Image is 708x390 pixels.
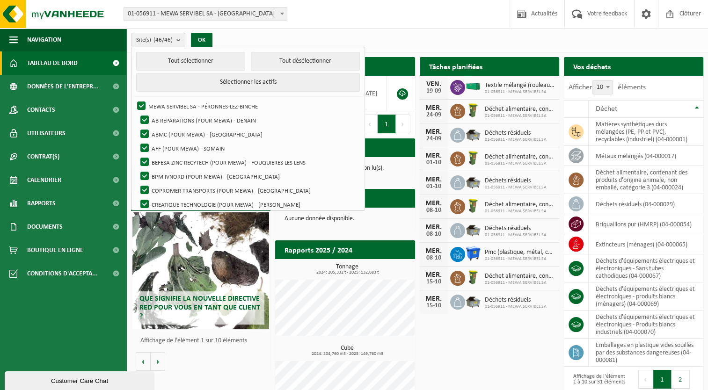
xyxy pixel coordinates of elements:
span: 01-056911 - MEWA SERVIBEL SA [485,185,547,190]
button: Previous [638,370,653,389]
span: 01-056911 - MEWA SERVIBEL SA [485,256,555,262]
span: Navigation [27,28,61,51]
span: Pmc (plastique, métal, carton boisson) (industriel) [485,249,555,256]
count: (46/46) [153,37,173,43]
span: 01-056911 - MEWA SERVIBEL SA [485,137,547,143]
label: BPM IVNORD (POUR MEWA) - [GEOGRAPHIC_DATA] [139,169,359,183]
a: Consulter les rapports [334,259,414,277]
span: Que signifie la nouvelle directive RED pour vous en tant que client ? [139,295,260,320]
div: 01-10 [424,183,443,190]
h3: Tonnage [280,264,415,275]
span: Déchets résiduels [485,177,547,185]
span: Textile mélangé (rouleau, rubans), non recyclable [485,82,555,89]
button: 2 [672,370,690,389]
span: Déchets résiduels [485,130,547,137]
span: 01-056911 - MEWA SERVIBEL SA [485,232,547,238]
span: Déchet alimentaire, contenant des produits d'origine animale, non emballé, catég... [485,106,555,113]
td: déchets d'équipements électriques et électroniques - Produits blancs industriels (04-000070) [589,311,703,339]
button: Site(s)(46/46) [131,33,185,47]
td: déchets d'équipements électriques et électroniques - produits blancs (ménagers) (04-000069) [589,282,703,311]
label: Afficher éléments [569,84,646,91]
button: Tout désélectionner [251,52,360,71]
span: Calendrier [27,168,61,192]
button: 1 [653,370,672,389]
span: Déchets résiduels [485,225,547,232]
span: 01-056911 - MEWA SERVIBEL SA [485,280,555,286]
h3: Cube [280,345,415,356]
div: MER. [424,295,443,303]
td: extincteurs (ménages) (04-000065) [589,234,703,254]
span: Déchet [596,105,617,113]
label: MEWA SERVIBEL SA - PÉRONNES-LEZ-BINCHE [135,99,359,113]
td: emballages en plastique vides souillés par des substances dangereuses (04-000081) [589,339,703,367]
div: 08-10 [424,207,443,214]
div: 15-10 [424,303,443,309]
span: Conditions d'accepta... [27,262,98,285]
label: BEFESA ZINC RECYTECH (POUR MEWA) - FOUQUIERES LES LENS [139,155,359,169]
div: 24-09 [424,112,443,118]
div: VEN. [424,80,443,88]
div: MER. [424,247,443,255]
div: 08-10 [424,255,443,261]
label: ABMC (POUR MEWA) - [GEOGRAPHIC_DATA] [139,127,359,141]
p: Aucune donnée disponible. [285,216,405,222]
button: Sélectionner les actifs [136,73,360,92]
span: Contrat(s) [27,145,59,168]
button: Next [396,115,410,133]
td: matières synthétiques durs mélangées (PE, PP et PVC), recyclables (industriel) (04-000001) [589,118,703,146]
span: Site(s) [136,33,173,47]
div: MER. [424,104,443,112]
td: [DATE] [352,76,387,111]
label: AB REPARATIONS (POUR MEWA) - DENAIN [139,113,359,127]
button: OK [191,33,212,48]
div: MER. [424,271,443,279]
span: 2024: 204,760 m3 - 2025: 149,760 m3 [280,352,415,356]
td: déchets résiduels (04-000029) [589,194,703,214]
h2: Vos déchets [564,57,620,75]
div: MER. [424,128,443,136]
div: MER. [424,176,443,183]
span: Rapports [27,192,56,215]
img: WB-5000-GAL-GY-01 [465,293,481,309]
span: 01-056911 - MEWA SERVIBEL SA - PÉRONNES-LEZ-BINCHE [124,7,287,21]
img: WB-1100-HPE-BE-01 [465,246,481,261]
img: WB-5000-GAL-GY-01 [465,222,481,238]
img: WB-0060-HPE-GN-50 [465,150,481,166]
span: 01-056911 - MEWA SERVIBEL SA [485,89,555,95]
span: Utilisateurs [27,122,66,145]
div: MER. [424,200,443,207]
button: 1 [378,115,396,133]
span: Déchet alimentaire, contenant des produits d'origine animale, non emballé, catég... [485,273,555,280]
h2: Tâches planifiées [420,57,492,75]
span: 01-056911 - MEWA SERVIBEL SA [485,113,555,119]
button: Previous [363,115,378,133]
iframe: chat widget [5,369,156,390]
span: 01-056911 - MEWA SERVIBEL SA [485,209,555,214]
div: MER. [424,224,443,231]
span: 2024: 205,332 t - 2025: 132,683 t [280,270,415,275]
a: Que signifie la nouvelle directive RED pour vous en tant que client ? [132,212,269,329]
span: Déchets résiduels [485,296,547,304]
div: 08-10 [424,231,443,238]
td: briquaillons pur (HMRP) (04-000054) [589,214,703,234]
span: Contacts [27,98,55,122]
img: WB-0060-HPE-GN-50 [465,102,481,118]
span: 01-056911 - MEWA SERVIBEL SA [485,161,555,166]
span: 01-056911 - MEWA SERVIBEL SA [485,304,547,310]
div: 24-09 [424,136,443,142]
div: 15-10 [424,279,443,285]
button: Tout sélectionner [136,52,245,71]
span: Données de l'entrepr... [27,75,99,98]
div: 19-09 [424,88,443,94]
label: AFF (POUR MEWA) - SOMAIN [139,141,359,155]
div: 01-10 [424,159,443,166]
p: Affichage de l'élément 1 sur 10 éléments [140,338,266,344]
button: Volgende [151,352,165,371]
td: métaux mélangés (04-000017) [589,146,703,166]
td: déchets d'équipements électriques et électroniques - Sans tubes cathodiques (04-000067) [589,254,703,282]
span: Déchet alimentaire, contenant des produits d'origine animale, non emballé, catég... [485,201,555,209]
img: WB-5000-GAL-GY-01 [465,126,481,142]
span: Documents [27,215,63,238]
